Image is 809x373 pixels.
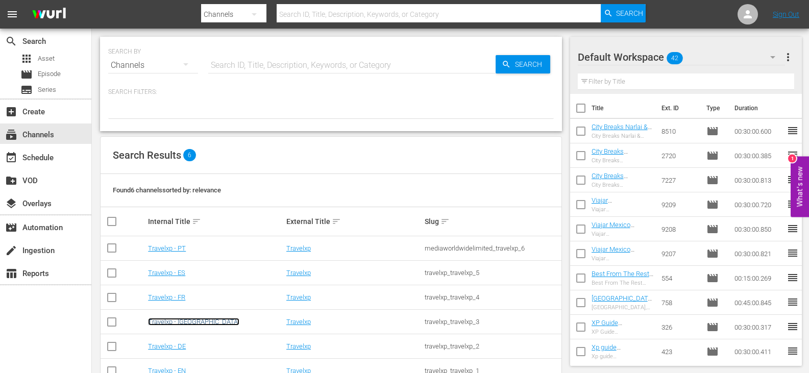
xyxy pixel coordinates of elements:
a: Travelxp - ES [148,269,185,277]
span: Search [511,55,550,73]
a: Travelxp [286,342,311,350]
div: City Breaks [GEOGRAPHIC_DATA] [592,182,654,188]
td: 9208 [657,217,702,241]
td: 00:30:00.850 [730,217,787,241]
td: 554 [657,266,702,290]
div: Viajar [GEOGRAPHIC_DATA] [GEOGRAPHIC_DATA] [592,255,654,262]
span: sort [192,217,201,226]
span: Ingestion [5,244,17,257]
span: Series [38,85,56,95]
td: 9209 [657,192,702,217]
div: XP Guide [GEOGRAPHIC_DATA], [GEOGRAPHIC_DATA] [592,329,654,335]
span: Episode [706,174,719,186]
div: Internal Title [148,215,283,228]
td: 00:30:00.411 [730,339,787,364]
div: Channels [108,51,198,80]
td: 00:30:00.720 [730,192,787,217]
div: travelxp_travelxp_4 [425,293,560,301]
button: Open Feedback Widget [791,156,809,217]
div: travelxp_travelxp_2 [425,342,560,350]
a: City Breaks Narlai & Jawai, [GEOGRAPHIC_DATA] (DU) [592,123,653,154]
span: reorder [787,222,799,235]
td: 00:30:00.813 [730,168,787,192]
span: reorder [787,125,799,137]
span: Episode [706,345,719,358]
th: Duration [728,94,790,122]
td: 00:15:00.269 [730,266,787,290]
span: Episode [706,296,719,309]
button: more_vert [782,45,794,69]
td: 326 [657,315,702,339]
span: Found 6 channels sorted by: relevance [113,186,221,194]
button: Search [601,4,646,22]
span: Channels [5,129,17,141]
a: Travelxp [286,318,311,326]
span: reorder [787,320,799,333]
td: 758 [657,290,702,315]
span: Overlays [5,197,17,210]
span: sort [440,217,450,226]
a: Best From The Rest Oman Must Sees (DU) [592,270,653,293]
td: 00:30:00.600 [730,119,787,143]
span: Automation [5,221,17,234]
span: Episode [20,68,33,81]
span: reorder [787,296,799,308]
span: Asset [38,54,55,64]
a: Viajar Mexico [GEOGRAPHIC_DATA] (DU) [592,245,653,268]
span: 42 [667,47,683,69]
div: Viajar [GEOGRAPHIC_DATA] [GEOGRAPHIC_DATA] [592,231,654,237]
span: Search [616,4,643,22]
span: Episode [706,272,719,284]
span: Episode [38,69,61,79]
td: 2720 [657,143,702,168]
a: XP Guide [GEOGRAPHIC_DATA], [GEOGRAPHIC_DATA] (DU) [592,319,653,357]
span: Episode [706,223,719,235]
div: Best From The Rest Oman Must Sees [592,280,654,286]
a: Travelxp - FR [148,293,185,301]
a: Travelxp [286,293,311,301]
td: 00:30:00.317 [730,315,787,339]
a: Viajar [GEOGRAPHIC_DATA] [GEOGRAPHIC_DATA] (DU) [592,196,653,227]
span: VOD [5,175,17,187]
div: travelxp_travelxp_3 [425,318,560,326]
a: Travelxp - PT [148,244,186,252]
div: City Breaks Narlai & Jawai, [GEOGRAPHIC_DATA] [592,133,654,139]
td: 00:30:00.385 [730,143,787,168]
span: reorder [787,149,799,161]
a: [GEOGRAPHIC_DATA],[GEOGRAPHIC_DATA] (DU) [592,294,653,325]
a: Sign Out [773,10,799,18]
span: reorder [787,198,799,210]
a: Travelxp - DE [148,342,186,350]
div: External Title [286,215,422,228]
a: Viajar Mexico [GEOGRAPHIC_DATA] (DU) [592,221,653,244]
p: Search Filters: [108,88,554,96]
a: Xp guide [PERSON_NAME] (DU) [592,343,641,366]
span: more_vert [782,51,794,63]
span: reorder [787,345,799,357]
th: Title [592,94,656,122]
a: City Breaks [GEOGRAPHIC_DATA], [GEOGRAPHIC_DATA] (DU) [592,147,653,186]
a: Travelxp - [GEOGRAPHIC_DATA] [148,318,239,326]
span: Episode [706,247,719,260]
td: 423 [657,339,702,364]
td: 9207 [657,241,702,266]
td: 7227 [657,168,702,192]
div: 1 [788,154,796,162]
span: Episode [706,198,719,211]
div: mediaworldwidelimited_travelxp_6 [425,244,560,252]
span: Series [20,84,33,96]
span: 6 [183,149,196,161]
span: Asset [20,53,33,65]
div: [GEOGRAPHIC_DATA],[GEOGRAPHIC_DATA] [592,304,654,311]
span: reorder [787,247,799,259]
span: Episode [706,125,719,137]
span: Search Results [113,149,181,161]
div: Viajar [GEOGRAPHIC_DATA] [GEOGRAPHIC_DATA] [592,206,654,213]
th: Ext. ID [655,94,700,122]
span: Create [5,106,17,118]
span: sort [332,217,341,226]
a: City Breaks [GEOGRAPHIC_DATA] (DU) [592,172,653,195]
div: Slug [425,215,560,228]
span: Episode [706,150,719,162]
a: Travelxp [286,269,311,277]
